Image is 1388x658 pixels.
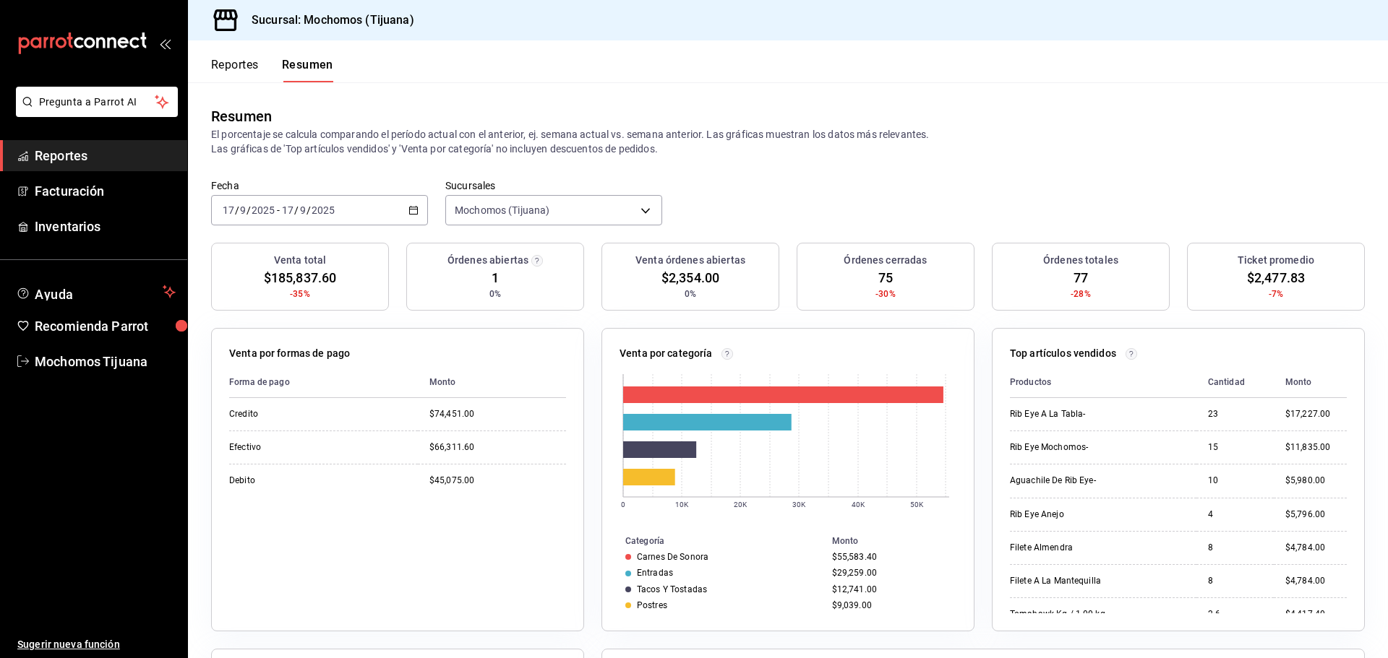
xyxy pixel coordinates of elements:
div: Aguachile De Rib Eye- [1010,475,1154,487]
div: $66,311.60 [429,441,566,454]
th: Cantidad [1196,367,1274,398]
h3: Sucursal: Mochomos (Tijuana) [240,12,414,29]
th: Monto [418,367,566,398]
h3: Órdenes abiertas [447,253,528,268]
div: $5,796.00 [1285,508,1347,521]
p: Venta por formas de pago [229,346,350,361]
span: / [307,204,311,216]
div: $45,075.00 [429,475,566,487]
div: Debito [229,475,374,487]
th: Monto [1274,367,1347,398]
span: Mochomos (Tijuana) [455,203,549,217]
button: open_drawer_menu [159,38,171,49]
th: Categoría [602,533,826,549]
span: $185,837.60 [264,268,336,287]
th: Monto [826,533,974,549]
div: Carnes De Sonora [637,552,708,562]
div: 15 [1208,441,1262,454]
span: Sugerir nueva función [17,637,176,652]
text: 10K [675,501,689,508]
div: $5,980.00 [1285,475,1347,487]
div: $74,451.00 [429,408,566,420]
div: Rib Eye Anejo [1010,508,1154,521]
input: -- [239,204,247,216]
input: -- [299,204,307,216]
label: Sucursales [445,181,662,191]
text: 40K [852,501,865,508]
h3: Venta órdenes abiertas [635,253,745,268]
span: $2,477.83 [1247,268,1305,287]
input: -- [281,204,294,216]
div: Efectivo [229,441,374,454]
p: El porcentaje se calcula comparando el período actual con el anterior, ej. semana actual vs. sema... [211,127,1365,156]
span: Mochomos Tijuana [35,352,176,371]
h3: Órdenes totales [1043,253,1118,268]
div: $29,259.00 [832,568,951,578]
div: 4 [1208,508,1262,521]
div: Tacos Y Tostadas [637,584,707,594]
div: 8 [1208,542,1262,554]
button: Reportes [211,58,259,82]
div: $9,039.00 [832,600,951,610]
div: $17,227.00 [1285,408,1347,420]
span: Inventarios [35,217,176,236]
text: 20K [734,501,747,508]
span: 0% [685,287,696,300]
div: Tomahawk Kg / 1.00 kg [1010,608,1154,620]
span: -28% [1071,287,1091,300]
div: Entradas [637,568,673,578]
h3: Órdenes cerradas [844,253,927,268]
span: / [247,204,251,216]
div: Rib Eye A La Tabla- [1010,408,1154,420]
div: $12,741.00 [832,584,951,594]
th: Forma de pago [229,367,418,398]
label: Fecha [211,181,428,191]
button: Pregunta a Parrot AI [16,87,178,117]
div: $11,835.00 [1285,441,1347,454]
span: 75 [878,268,893,287]
div: Rib Eye Mochomos- [1010,441,1154,454]
div: Credito [229,408,374,420]
input: ---- [251,204,275,216]
input: ---- [311,204,335,216]
div: 23 [1208,408,1262,420]
span: -30% [875,287,896,300]
h3: Venta total [274,253,326,268]
div: 10 [1208,475,1262,487]
button: Resumen [282,58,333,82]
span: Reportes [35,146,176,165]
div: $4,784.00 [1285,542,1347,554]
span: 0% [489,287,501,300]
span: / [235,204,239,216]
div: Filete Almendra [1010,542,1154,554]
span: - [277,204,280,216]
p: Top artículos vendidos [1010,346,1116,361]
h3: Ticket promedio [1238,253,1314,268]
span: -35% [290,287,310,300]
th: Productos [1010,367,1196,398]
a: Pregunta a Parrot AI [10,105,178,120]
input: -- [222,204,235,216]
div: $55,583.40 [832,552,951,562]
div: Filete A La Mantequilla [1010,575,1154,587]
span: / [294,204,299,216]
span: Recomienda Parrot [35,316,176,336]
p: Venta por categoría [620,346,713,361]
span: -7% [1269,287,1283,300]
text: 50K [910,501,924,508]
span: Facturación [35,181,176,201]
div: Postres [637,600,667,610]
text: 30K [792,501,806,508]
span: $2,354.00 [661,268,719,287]
text: 0 [621,501,625,508]
div: 2.6 [1208,608,1262,620]
span: Ayuda [35,283,157,300]
div: 8 [1208,575,1262,587]
div: Resumen [211,105,272,127]
span: 77 [1074,268,1088,287]
div: navigation tabs [211,58,333,82]
div: $4,784.00 [1285,575,1347,587]
span: 1 [492,268,499,287]
div: $4,417.40 [1285,608,1347,620]
span: Pregunta a Parrot AI [39,95,155,110]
